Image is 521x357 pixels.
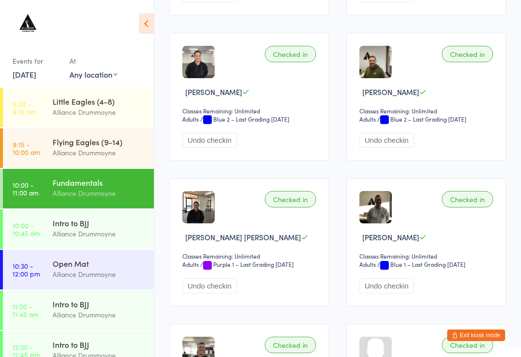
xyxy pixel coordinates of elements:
[265,191,316,207] div: Checked in
[442,191,493,207] div: Checked in
[200,115,289,123] span: / Blue 2 – Last Grading [DATE]
[53,107,146,118] div: Alliance Drummoyne
[182,260,199,268] div: Adults
[53,147,146,158] div: Alliance Drummoyne
[13,262,40,277] time: 10:30 - 12:00 pm
[200,260,294,268] span: / Purple 1 – Last Grading [DATE]
[13,181,39,196] time: 10:00 - 11:00 am
[447,330,505,341] button: Exit kiosk mode
[359,278,414,293] button: Undo checkin
[53,177,146,188] div: Fundamentals
[359,107,496,115] div: Classes Remaining: Unlimited
[359,191,392,223] img: image1669190151.png
[185,232,301,242] span: [PERSON_NAME] [PERSON_NAME]
[53,137,146,147] div: Flying Eagles (9-14)
[3,169,154,208] a: 10:00 -11:00 amFundamentalsAlliance Drummoyne
[362,232,419,242] span: [PERSON_NAME]
[53,339,146,350] div: Intro to BJJ
[3,88,154,127] a: 8:30 -9:15 amLittle Eagles (4-8)Alliance Drummoyne
[359,46,392,78] img: image1672988359.png
[359,115,376,123] div: Adults
[362,87,419,97] span: [PERSON_NAME]
[185,87,242,97] span: [PERSON_NAME]
[265,46,316,62] div: Checked in
[182,115,199,123] div: Adults
[10,7,46,43] img: Alliance Drummoyne
[13,302,39,318] time: 11:00 - 11:45 am
[359,252,496,260] div: Classes Remaining: Unlimited
[53,188,146,199] div: Alliance Drummoyne
[13,53,60,69] div: Events for
[377,260,466,268] span: / Blue 1 – Last Grading [DATE]
[69,69,117,80] div: Any location
[13,100,36,115] time: 8:30 - 9:15 am
[182,46,215,78] img: image1705992464.png
[53,218,146,228] div: Intro to BJJ
[13,221,40,237] time: 10:00 - 10:45 am
[182,278,237,293] button: Undo checkin
[3,290,154,330] a: 11:00 -11:45 amIntro to BJJAlliance Drummoyne
[359,133,414,148] button: Undo checkin
[53,228,146,239] div: Alliance Drummoyne
[13,140,40,156] time: 9:15 - 10:00 am
[182,191,215,223] img: image1709689943.png
[182,107,319,115] div: Classes Remaining: Unlimited
[3,128,154,168] a: 9:15 -10:00 amFlying Eagles (9-14)Alliance Drummoyne
[442,337,493,353] div: Checked in
[69,53,117,69] div: At
[13,69,36,80] a: [DATE]
[53,258,146,269] div: Open Mat
[442,46,493,62] div: Checked in
[3,209,154,249] a: 10:00 -10:45 amIntro to BJJAlliance Drummoyne
[53,269,146,280] div: Alliance Drummoyne
[3,250,154,289] a: 10:30 -12:00 pmOpen MatAlliance Drummoyne
[265,337,316,353] div: Checked in
[53,299,146,309] div: Intro to BJJ
[182,133,237,148] button: Undo checkin
[182,252,319,260] div: Classes Remaining: Unlimited
[359,260,376,268] div: Adults
[53,96,146,107] div: Little Eagles (4-8)
[53,309,146,320] div: Alliance Drummoyne
[377,115,466,123] span: / Blue 2 – Last Grading [DATE]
